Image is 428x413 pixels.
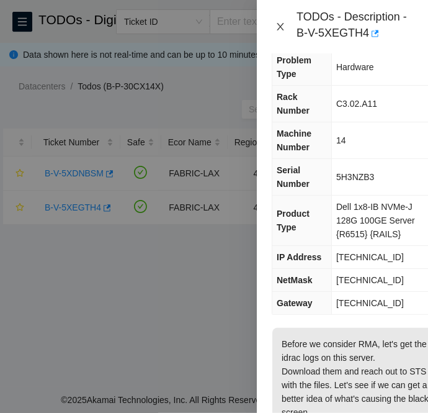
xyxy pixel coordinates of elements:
span: IP Address [277,252,321,262]
span: Dell 1x8-IB NVMe-J 128G 100GE Server {R6515} {RAILS} [336,202,415,239]
span: [TECHNICAL_ID] [336,275,404,285]
span: NetMask [277,275,313,285]
span: close [275,22,285,32]
span: Product Type [277,209,310,232]
div: TODOs - Description - B-V-5XEGTH4 [296,10,413,43]
span: Hardware [336,62,374,72]
span: 5H3NZB3 [336,172,374,182]
span: Problem Type [277,55,311,79]
span: Gateway [277,298,313,308]
span: Rack Number [277,92,310,116]
span: Machine Number [277,129,311,152]
button: Close [272,21,289,33]
span: 14 [336,135,346,145]
span: [TECHNICAL_ID] [336,298,404,308]
span: Serial Number [277,165,310,189]
span: C3.02.A11 [336,99,377,109]
span: [TECHNICAL_ID] [336,252,404,262]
